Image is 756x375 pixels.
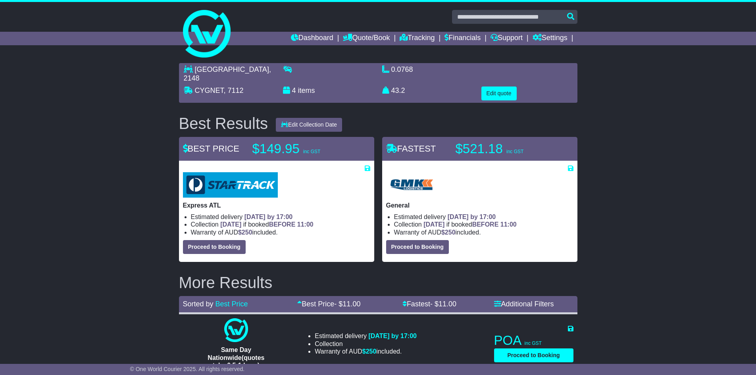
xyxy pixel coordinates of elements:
[439,300,456,308] span: 11.00
[242,229,252,236] span: 250
[533,32,567,45] a: Settings
[183,172,278,198] img: StarTrack: Express ATL
[402,300,456,308] a: Fastest- $11.00
[441,229,456,236] span: $
[500,221,517,228] span: 11:00
[472,221,499,228] span: BEFORE
[292,87,296,94] span: 4
[244,213,293,220] span: [DATE] by 17:00
[315,332,417,340] li: Estimated delivery
[394,229,573,236] li: Warranty of AUD included.
[297,300,360,308] a: Best Price- $11.00
[183,144,239,154] span: BEST PRICE
[208,346,264,368] span: Same Day Nationwide(quotes take 0.5-1 hour)
[130,366,245,372] span: © One World Courier 2025. All rights reserved.
[291,32,333,45] a: Dashboard
[179,274,577,291] h2: More Results
[494,348,573,362] button: Proceed to Booking
[368,333,417,339] span: [DATE] by 17:00
[220,221,313,228] span: if booked
[298,87,315,94] span: items
[394,213,573,221] li: Estimated delivery
[445,229,456,236] span: 250
[494,333,573,348] p: POA
[303,149,320,154] span: inc GST
[215,300,248,308] a: Best Price
[191,229,370,236] li: Warranty of AUD included.
[183,300,214,308] span: Sorted by
[195,65,269,73] span: [GEOGRAPHIC_DATA]
[184,65,271,82] span: , 2148
[525,340,542,346] span: inc GST
[195,87,224,94] span: CYGNET
[444,32,481,45] a: Financials
[448,213,496,220] span: [DATE] by 17:00
[191,221,370,228] li: Collection
[315,340,417,348] li: Collection
[386,240,449,254] button: Proceed to Booking
[334,300,360,308] span: - $
[343,32,390,45] a: Quote/Book
[366,348,377,355] span: 250
[342,300,360,308] span: 11.00
[297,221,314,228] span: 11:00
[494,300,554,308] a: Additional Filters
[224,318,248,342] img: One World Courier: Same Day Nationwide(quotes take 0.5-1 hour)
[386,172,437,198] img: GMK Logistics: General
[394,221,573,228] li: Collection
[491,32,523,45] a: Support
[175,115,272,132] div: Best Results
[191,213,370,221] li: Estimated delivery
[183,240,246,254] button: Proceed to Booking
[315,348,417,355] li: Warranty of AUD included.
[220,221,241,228] span: [DATE]
[456,141,555,157] p: $521.18
[386,202,573,209] p: General
[423,221,444,228] span: [DATE]
[362,348,377,355] span: $
[481,87,517,100] button: Edit quote
[183,202,370,209] p: Express ATL
[506,149,523,154] span: inc GST
[391,65,413,73] span: 0.0768
[386,144,436,154] span: FASTEST
[269,221,296,228] span: BEFORE
[224,87,244,94] span: , 7112
[423,221,516,228] span: if booked
[400,32,435,45] a: Tracking
[238,229,252,236] span: $
[391,87,405,94] span: 43.2
[252,141,352,157] p: $149.95
[276,118,342,132] button: Edit Collection Date
[430,300,456,308] span: - $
